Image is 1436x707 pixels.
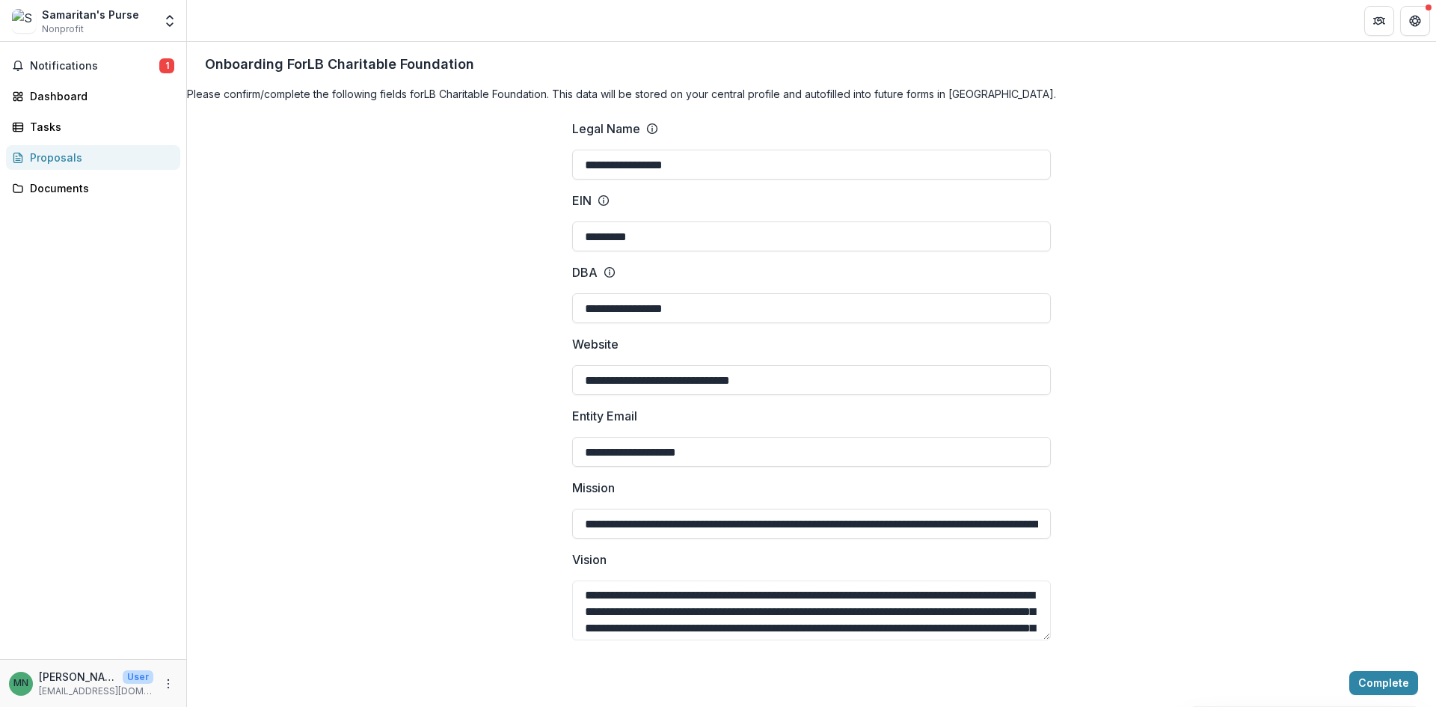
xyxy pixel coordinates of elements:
a: Tasks [6,114,180,139]
a: Proposals [6,145,180,170]
p: Founded Year [572,658,651,676]
p: [EMAIL_ADDRESS][DOMAIN_NAME] [39,685,153,698]
button: Notifications1 [6,54,180,78]
p: Entity Email [572,407,637,425]
h4: Please confirm/complete the following fields for LB Charitable Foundation . This data will be sto... [187,86,1436,102]
button: More [159,675,177,693]
p: Legal Name [572,120,640,138]
span: Nonprofit [42,22,84,36]
p: Mission [572,479,615,497]
button: Open entity switcher [159,6,180,36]
button: Complete [1349,671,1418,695]
a: Dashboard [6,84,180,108]
span: 1 [159,58,174,73]
div: Dashboard [30,88,168,104]
div: Tasks [30,119,168,135]
div: Ms. Cathy Njoya [13,679,28,688]
div: Proposals [30,150,168,165]
img: Samaritan's Purse [12,9,36,33]
button: Partners [1364,6,1394,36]
div: Samaritan's Purse [42,7,139,22]
p: User [123,670,153,684]
p: Website [572,335,619,353]
span: Notifications [30,60,159,73]
p: DBA [572,263,598,281]
p: Vision [572,551,607,569]
a: Documents [6,176,180,201]
div: Documents [30,180,168,196]
button: Get Help [1400,6,1430,36]
p: Onboarding For LB Charitable Foundation [205,54,474,74]
p: [PERSON_NAME] [39,669,117,685]
p: EIN [572,192,592,209]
